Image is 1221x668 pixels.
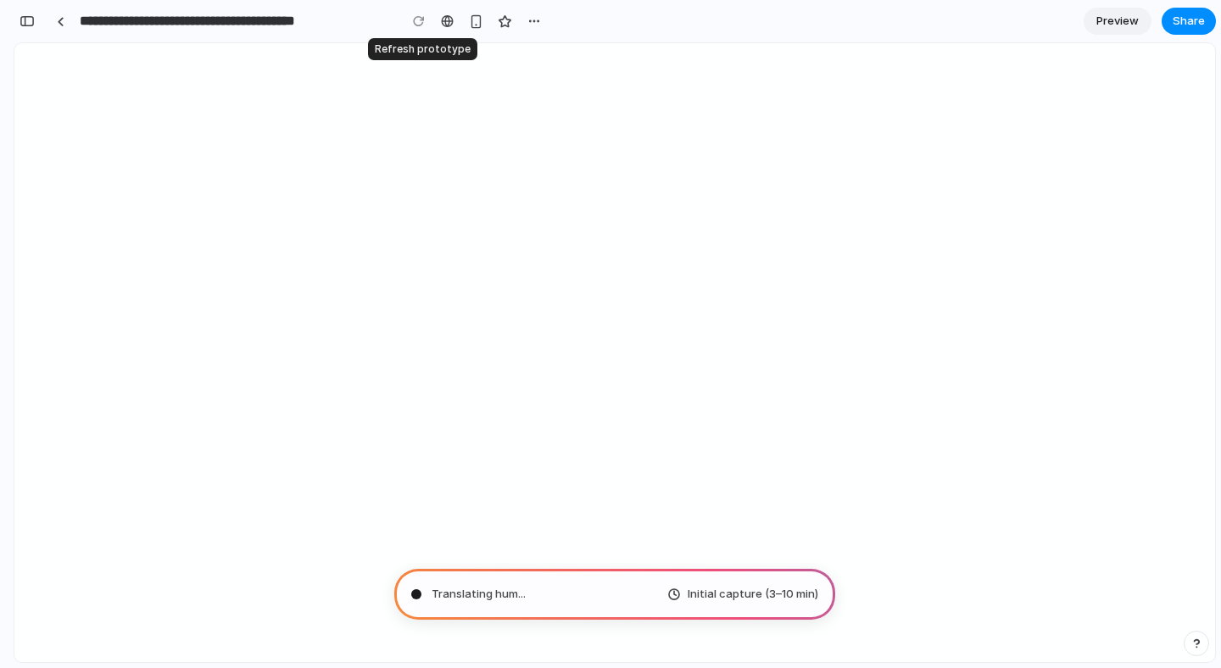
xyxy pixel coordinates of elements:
[1162,8,1216,35] button: Share
[432,586,526,603] span: Translating hum ...
[1084,8,1151,35] a: Preview
[1096,13,1139,30] span: Preview
[1173,13,1205,30] span: Share
[368,38,477,60] div: Refresh prototype
[688,586,818,603] span: Initial capture (3–10 min)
